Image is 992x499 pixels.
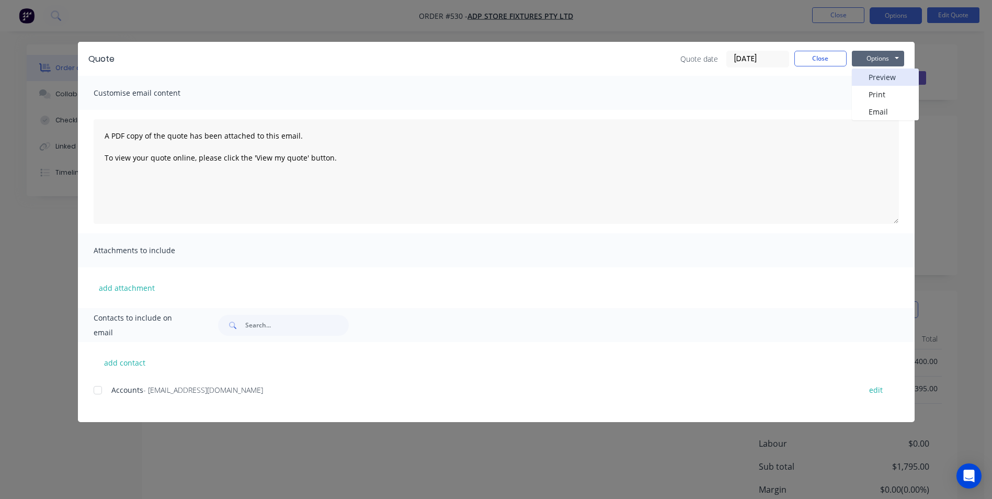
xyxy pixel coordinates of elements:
[94,243,209,258] span: Attachments to include
[852,69,919,86] button: Preview
[852,51,904,66] button: Options
[863,383,889,397] button: edit
[794,51,847,66] button: Close
[245,315,349,336] input: Search...
[94,311,192,340] span: Contacts to include on email
[852,86,919,103] button: Print
[88,53,115,65] div: Quote
[94,355,156,370] button: add contact
[111,385,143,395] span: Accounts
[680,53,718,64] span: Quote date
[94,86,209,100] span: Customise email content
[143,385,263,395] span: - [EMAIL_ADDRESS][DOMAIN_NAME]
[852,103,919,120] button: Email
[956,463,982,489] div: Open Intercom Messenger
[94,119,899,224] textarea: A PDF copy of the quote has been attached to this email. To view your quote online, please click ...
[94,280,160,296] button: add attachment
